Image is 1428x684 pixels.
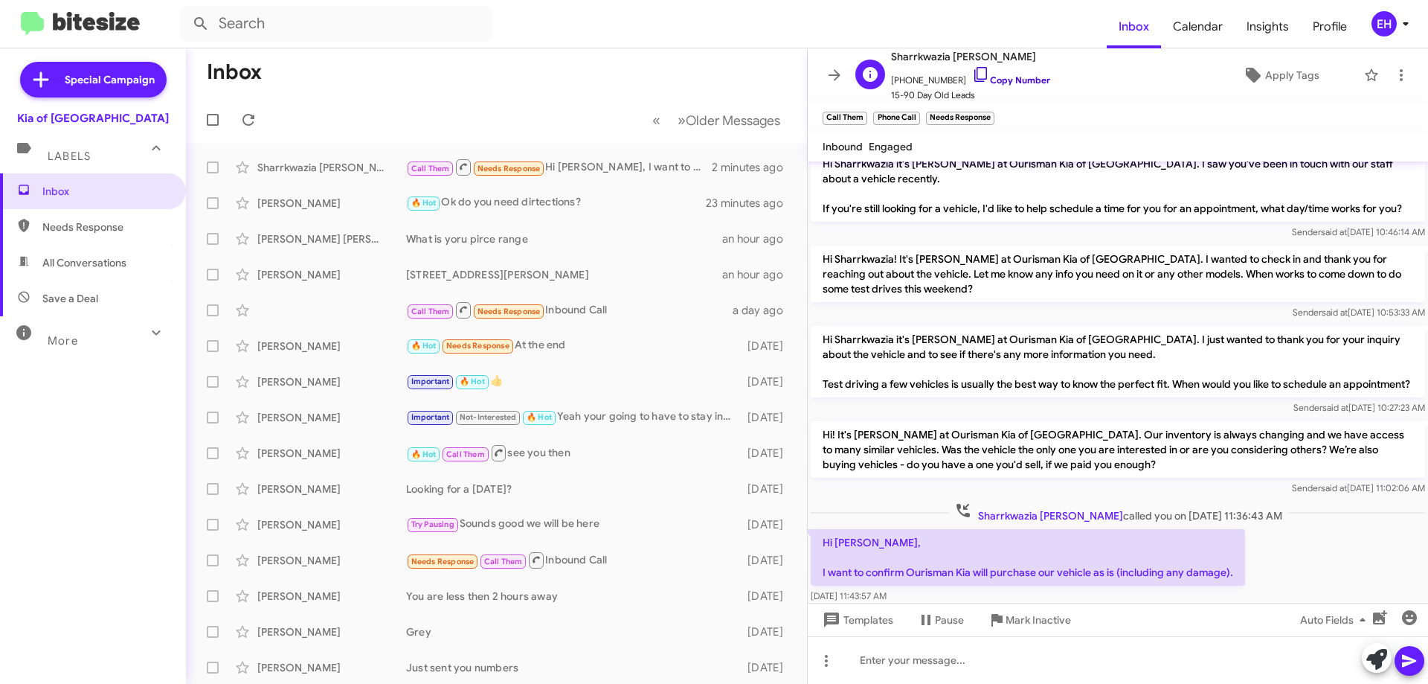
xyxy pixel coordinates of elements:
p: Hi Sharrkwazia! It's [PERSON_NAME] at Ourisman Kia of [GEOGRAPHIC_DATA]. I wanted to check in and... [811,246,1425,302]
div: What is yoru pirce range [406,231,722,246]
span: said at [1321,482,1347,493]
span: Inbound [823,140,863,153]
span: Needs Response [411,557,475,566]
span: All Conversations [42,255,126,270]
button: EH [1359,11,1412,36]
span: 🔥 Hot [527,412,552,422]
nav: Page navigation example [644,105,789,135]
div: 23 minutes ago [706,196,795,211]
div: [PERSON_NAME] [257,660,406,675]
div: Inbound Call [406,301,733,319]
div: [PERSON_NAME] [257,517,406,532]
div: [DATE] [740,374,795,389]
span: » [678,111,686,130]
div: [PERSON_NAME] [257,196,406,211]
div: [PERSON_NAME] [257,267,406,282]
div: see you then [406,444,740,462]
span: Sender [DATE] 11:02:06 AM [1292,482,1425,493]
a: Profile [1301,5,1359,48]
div: [DATE] [740,446,795,461]
small: Phone Call [873,112,919,125]
span: Needs Response [477,307,541,316]
div: [DATE] [740,517,795,532]
span: Older Messages [686,112,780,129]
input: Search [180,6,492,42]
span: 🔥 Hot [460,377,485,386]
div: [PERSON_NAME] [257,410,406,425]
a: Calendar [1161,5,1235,48]
div: Inbound Call [406,551,740,569]
span: Engaged [869,140,913,153]
div: [PERSON_NAME] [257,446,406,461]
span: Try Pausing [411,520,454,529]
span: 15-90 Day Old Leads [891,88,1050,103]
h1: Inbox [207,60,262,84]
span: Apply Tags [1265,62,1319,89]
div: [STREET_ADDRESS][PERSON_NAME] [406,267,722,282]
span: « [652,111,660,130]
span: Needs Response [477,164,541,173]
span: Not-Interested [460,412,517,422]
div: Ok do you need dirtections? [406,194,706,211]
span: Sender [DATE] 10:53:33 AM [1293,307,1425,318]
button: Previous [643,105,669,135]
div: 2 minutes ago [712,160,795,175]
button: Templates [808,607,905,633]
span: Important [411,412,450,422]
span: Save a Deal [42,291,98,306]
div: [DATE] [740,482,795,496]
span: Sender [DATE] 10:46:14 AM [1292,226,1425,237]
a: Insights [1235,5,1301,48]
span: Special Campaign [65,72,155,87]
span: Sharrkwazia [PERSON_NAME] [891,48,1050,65]
div: [DATE] [740,553,795,568]
p: Hi Sharrkwazia it's [PERSON_NAME] at Ourisman Kia of [GEOGRAPHIC_DATA]. I saw you've been in touc... [811,150,1425,222]
span: Templates [820,607,893,633]
div: Looking for a [DATE]? [406,482,740,496]
div: [DATE] [740,589,795,604]
p: Hi Sharrkwazia it's [PERSON_NAME] at Ourisman Kia of [GEOGRAPHIC_DATA]. I just wanted to thank yo... [811,326,1425,397]
span: Needs Response [446,341,509,351]
div: an hour ago [722,267,795,282]
div: 👍 [406,373,740,390]
div: [PERSON_NAME] [257,553,406,568]
span: Sender [DATE] 10:27:23 AM [1293,402,1425,413]
span: Pause [935,607,964,633]
span: Call Them [446,450,485,459]
span: 🔥 Hot [411,450,437,459]
span: Important [411,377,450,386]
span: Labels [48,150,91,163]
div: [DATE] [740,339,795,354]
div: Yeah your going to have to stay in car longer then. You wont be able to lower your payment going ... [406,409,740,426]
button: Mark Inactive [976,607,1083,633]
a: Inbox [1107,5,1161,48]
span: Needs Response [42,220,169,234]
div: a day ago [733,303,795,318]
span: Inbox [42,184,169,199]
span: called you on [DATE] 11:36:43 AM [948,502,1288,523]
button: Next [669,105,789,135]
div: You are less then 2 hours away [406,589,740,604]
div: [PERSON_NAME] [257,589,406,604]
div: [PERSON_NAME] [257,624,406,639]
span: 🔥 Hot [411,341,437,351]
span: Mark Inactive [1006,607,1071,633]
span: said at [1322,402,1348,413]
a: Copy Number [972,74,1050,86]
button: Apply Tags [1204,62,1357,89]
span: said at [1321,226,1347,237]
button: Pause [905,607,976,633]
div: [PERSON_NAME] [257,339,406,354]
div: Sharrkwazia [PERSON_NAME] [257,160,406,175]
small: Call Them [823,112,867,125]
div: Just sent you numbers [406,660,740,675]
div: Sounds good we will be here [406,516,740,533]
div: EH [1371,11,1397,36]
div: [PERSON_NAME] [PERSON_NAME] [257,231,406,246]
span: Sharrkwazia [PERSON_NAME] [978,509,1123,522]
div: At the end [406,337,740,354]
p: Hi [PERSON_NAME], I want to confirm Ourisman Kia will purchase our vehicle as is (including any d... [811,529,1245,586]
